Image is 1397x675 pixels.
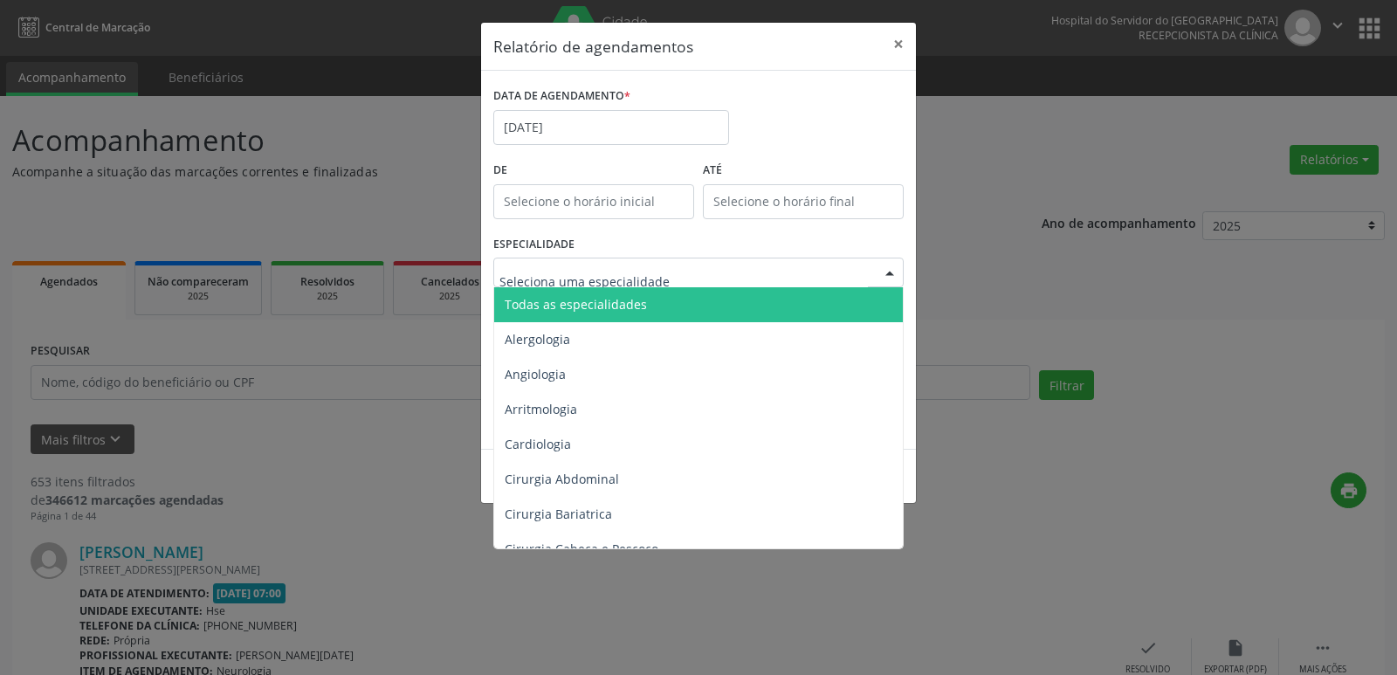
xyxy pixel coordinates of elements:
span: Cirurgia Cabeça e Pescoço [505,541,658,557]
label: ATÉ [703,157,904,184]
label: De [493,157,694,184]
span: Arritmologia [505,401,577,417]
h5: Relatório de agendamentos [493,35,693,58]
label: ESPECIALIDADE [493,231,575,258]
input: Selecione o horário final [703,184,904,219]
input: Selecione o horário inicial [493,184,694,219]
button: Close [881,23,916,65]
span: Angiologia [505,366,566,382]
span: Cardiologia [505,436,571,452]
label: DATA DE AGENDAMENTO [493,83,630,110]
span: Todas as especialidades [505,296,647,313]
span: Alergologia [505,331,570,348]
span: Cirurgia Bariatrica [505,506,612,522]
input: Selecione uma data ou intervalo [493,110,729,145]
input: Seleciona uma especialidade [499,264,868,299]
span: Cirurgia Abdominal [505,471,619,487]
